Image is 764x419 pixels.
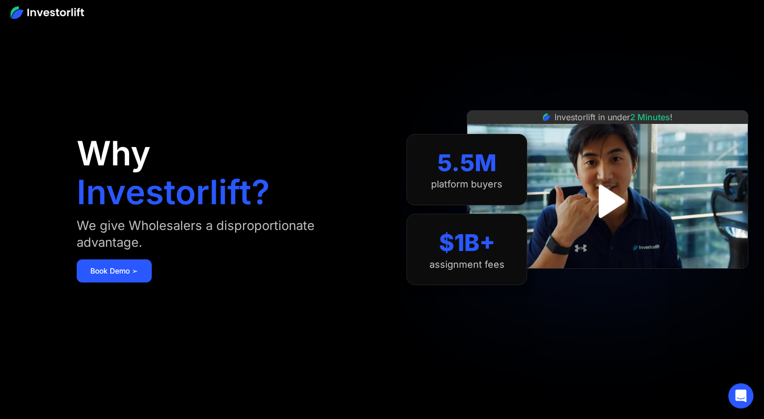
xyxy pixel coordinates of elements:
div: 5.5M [437,149,497,177]
iframe: Customer reviews powered by Trustpilot [529,274,686,287]
a: open lightbox [584,178,631,225]
div: Open Intercom Messenger [728,383,753,408]
div: We give Wholesalers a disproportionate advantage. [77,217,349,251]
div: $1B+ [439,229,495,257]
h1: Investorlift? [77,175,270,209]
h1: Why [77,137,151,170]
div: platform buyers [431,179,503,190]
span: 2 Minutes [630,112,670,122]
div: assignment fees [430,259,505,270]
a: Book Demo ➢ [77,259,152,282]
div: Investorlift in under ! [554,111,673,123]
